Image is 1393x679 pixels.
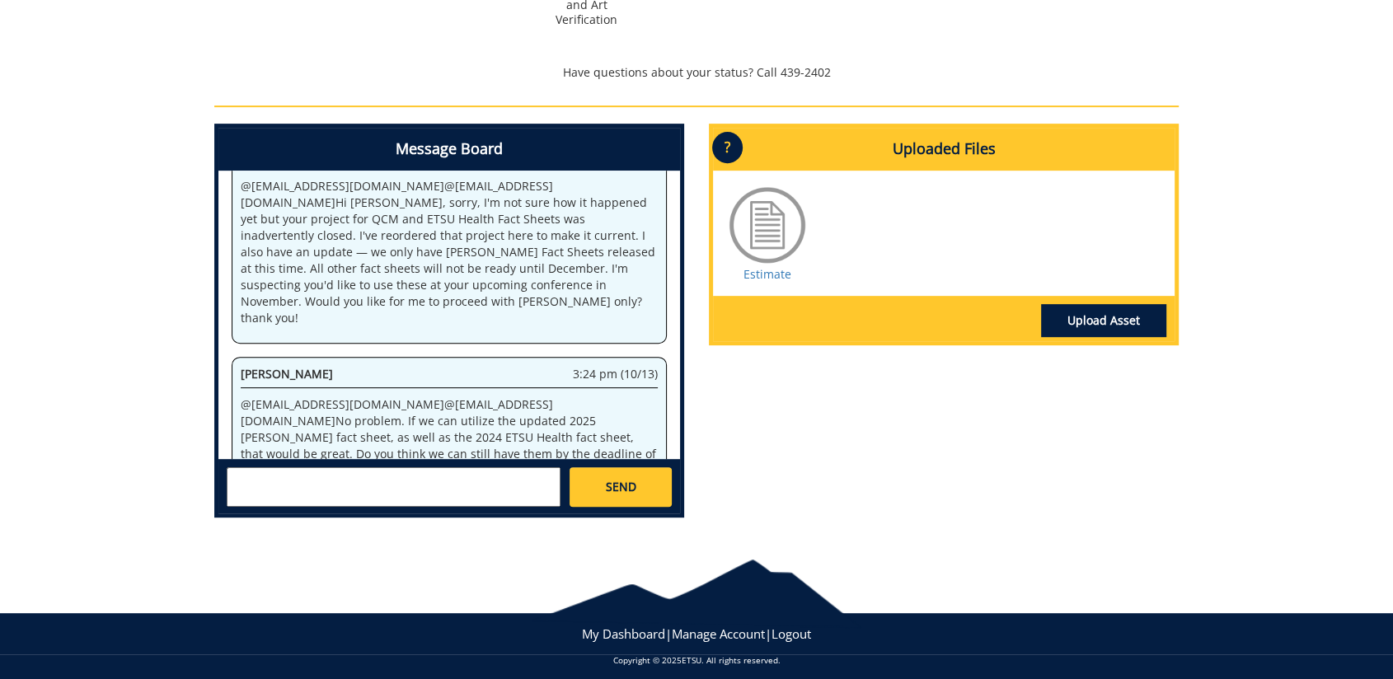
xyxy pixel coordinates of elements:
span: SEND [605,479,636,495]
span: [PERSON_NAME] [241,366,333,382]
textarea: messageToSend [227,467,560,507]
p: Have questions about your status? Call 439-2402 [214,64,1179,81]
a: ETSU [682,654,701,666]
p: @ [EMAIL_ADDRESS][DOMAIN_NAME] @ [EMAIL_ADDRESS][DOMAIN_NAME] Hi [PERSON_NAME], sorry, I'm not su... [241,178,658,326]
a: My Dashboard [582,625,665,642]
p: ? [712,132,743,163]
a: SEND [570,467,672,507]
h4: Uploaded Files [713,128,1175,171]
p: @ [EMAIL_ADDRESS][DOMAIN_NAME] @ [EMAIL_ADDRESS][DOMAIN_NAME] No problem. If we can utilize the u... [241,396,658,479]
a: Upload Asset [1041,304,1166,337]
a: Manage Account [672,625,765,642]
a: Estimate [743,266,791,282]
h4: Message Board [218,128,680,171]
a: Logout [772,625,811,642]
span: 3:24 pm (10/13) [573,366,658,382]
